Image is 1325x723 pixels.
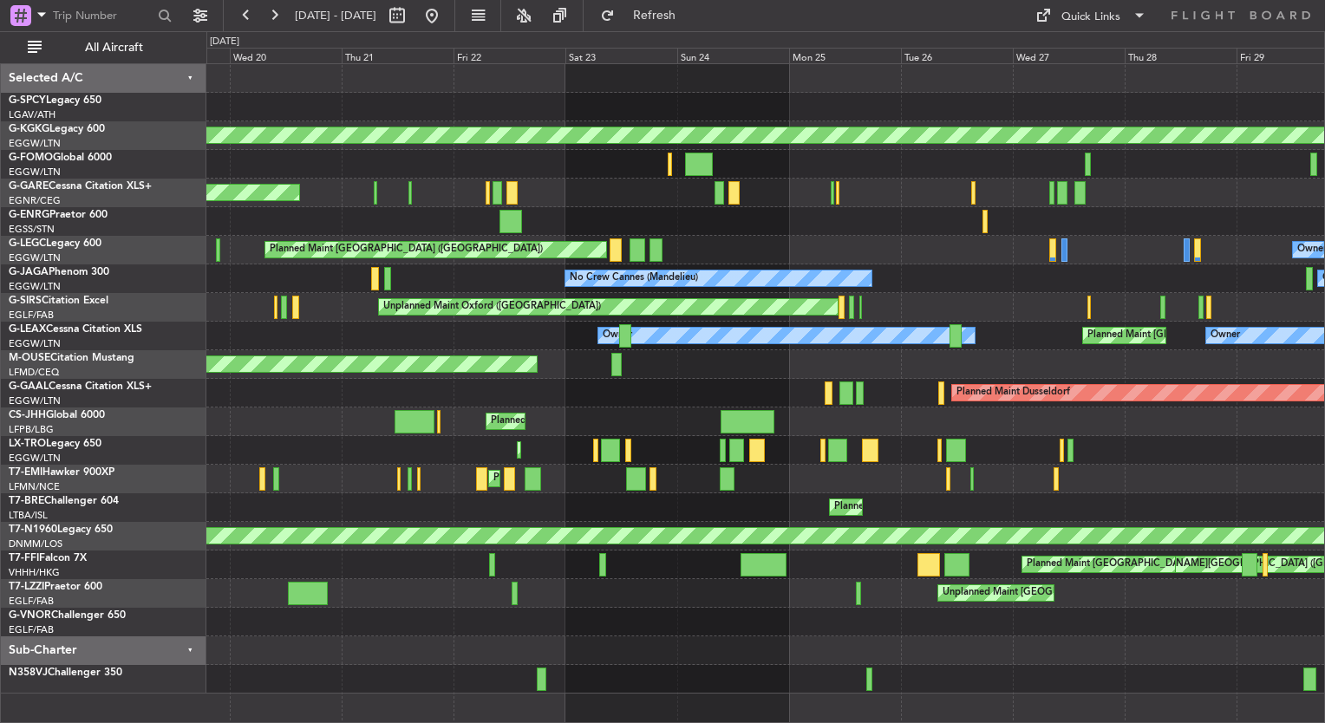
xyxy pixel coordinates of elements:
a: G-FOMOGlobal 6000 [9,153,112,163]
span: G-SIRS [9,296,42,306]
div: Planned Maint Dusseldorf [956,380,1070,406]
a: EGNR/CEG [9,194,61,207]
a: CS-JHHGlobal 6000 [9,410,105,420]
a: LTBA/ISL [9,509,48,522]
span: CS-JHH [9,410,46,420]
a: LX-TROLegacy 650 [9,439,101,449]
div: Fri 22 [454,48,565,63]
a: G-SIRSCitation Excel [9,296,108,306]
a: G-GAALCessna Citation XLS+ [9,381,152,392]
span: All Aircraft [45,42,183,54]
a: EGLF/FAB [9,309,54,322]
a: EGLF/FAB [9,623,54,636]
a: LFMD/CEQ [9,366,59,379]
div: Sat 23 [565,48,677,63]
div: Unplanned Maint Oxford ([GEOGRAPHIC_DATA]) [383,294,601,320]
div: Sun 24 [677,48,789,63]
span: M-OUSE [9,353,50,363]
a: G-ENRGPraetor 600 [9,210,108,220]
a: EGSS/STN [9,223,55,236]
a: G-LEAXCessna Citation XLS [9,324,142,335]
span: G-GARE [9,181,49,192]
span: G-FOMO [9,153,53,163]
div: Planned Maint [PERSON_NAME] [493,466,638,492]
a: EGGW/LTN [9,280,61,293]
a: G-VNORChallenger 650 [9,610,126,621]
span: G-JAGA [9,267,49,277]
div: Planned Maint [GEOGRAPHIC_DATA] ([GEOGRAPHIC_DATA] Intl) [1027,551,1316,577]
a: LFMN/NCE [9,480,60,493]
div: Thu 21 [342,48,454,63]
span: [DATE] - [DATE] [295,8,376,23]
span: G-LEGC [9,238,46,249]
span: Refresh [618,10,691,22]
div: Planned Maint [GEOGRAPHIC_DATA] ([GEOGRAPHIC_DATA]) [270,237,543,263]
a: N358VJChallenger 350 [9,668,122,678]
a: G-GARECessna Citation XLS+ [9,181,152,192]
div: Planned Maint [GEOGRAPHIC_DATA] ([GEOGRAPHIC_DATA]) [491,408,764,434]
a: G-JAGAPhenom 300 [9,267,109,277]
a: LFPB/LBG [9,423,54,436]
a: EGGW/LTN [9,251,61,264]
div: Unplanned Maint [GEOGRAPHIC_DATA] ([GEOGRAPHIC_DATA]) [943,580,1228,606]
button: All Aircraft [19,34,188,62]
div: Owner [1211,322,1240,348]
a: G-KGKGLegacy 600 [9,124,105,134]
a: EGGW/LTN [9,137,61,150]
div: Owner [603,322,632,348]
span: LX-TRO [9,439,46,449]
a: T7-LZZIPraetor 600 [9,582,102,592]
a: EGLF/FAB [9,595,54,608]
a: T7-BREChallenger 604 [9,496,119,506]
span: G-LEAX [9,324,46,335]
div: Thu 28 [1125,48,1237,63]
a: T7-N1960Legacy 650 [9,524,113,535]
input: Trip Number [53,3,153,29]
a: T7-EMIHawker 900XP [9,467,114,478]
div: [DATE] [210,35,239,49]
div: Mon 25 [789,48,901,63]
a: EGGW/LTN [9,452,61,465]
span: T7-EMI [9,467,42,478]
div: Wed 20 [230,48,342,63]
a: M-OUSECitation Mustang [9,353,134,363]
div: Wed 27 [1013,48,1125,63]
a: DNMM/LOS [9,537,62,550]
a: EGGW/LTN [9,394,61,407]
a: EGGW/LTN [9,337,61,350]
a: LGAV/ATH [9,108,55,121]
span: G-GAAL [9,381,49,392]
a: G-LEGCLegacy 600 [9,238,101,249]
div: Tue 26 [901,48,1013,63]
span: T7-FFI [9,553,39,563]
span: T7-N1960 [9,524,57,535]
div: Planned Maint Warsaw ([GEOGRAPHIC_DATA]) [834,494,1043,520]
a: G-SPCYLegacy 650 [9,95,101,106]
div: No Crew Cannes (Mandelieu) [570,265,698,291]
span: G-KGKG [9,124,49,134]
div: Quick Links [1061,9,1120,26]
span: G-VNOR [9,610,51,621]
span: G-ENRG [9,210,49,220]
span: N358VJ [9,668,48,678]
a: EGGW/LTN [9,166,61,179]
span: G-SPCY [9,95,46,106]
span: T7-BRE [9,496,44,506]
button: Quick Links [1027,2,1155,29]
a: VHHH/HKG [9,566,60,579]
button: Refresh [592,2,696,29]
a: T7-FFIFalcon 7X [9,553,87,563]
span: T7-LZZI [9,582,44,592]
